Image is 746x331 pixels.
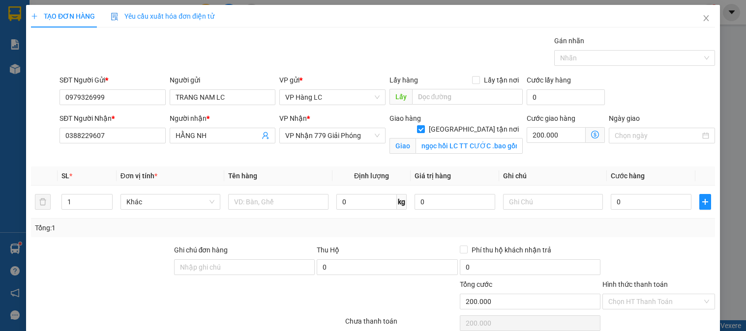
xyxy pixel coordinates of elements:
div: VP gửi [279,75,385,85]
span: Tên hàng [228,172,257,180]
div: Người gửi [170,75,275,85]
input: Cước giao hàng [527,127,586,143]
span: VP Nhận 779 Giải Phóng [285,128,379,143]
div: SĐT Người Nhận [60,113,165,124]
span: VP Nhận [279,114,307,122]
button: plus [699,194,711,210]
label: Cước giao hàng [527,114,575,122]
span: Phí thu hộ khách nhận trả [468,245,555,255]
label: Ngày giao [609,114,640,122]
span: plus [31,13,38,20]
span: kg [397,194,407,210]
span: [GEOGRAPHIC_DATA] tận nơi [425,124,523,135]
span: Định lượng [354,172,389,180]
button: delete [35,194,51,210]
span: Đơn vị tính [120,172,157,180]
span: TẠO ĐƠN HÀNG [31,12,95,20]
th: Ghi chú [499,166,607,186]
input: Ghi Chú [503,194,603,210]
div: Tổng: 1 [35,222,289,233]
input: 0 [415,194,495,210]
span: close [702,14,710,22]
span: Khác [126,194,214,209]
label: Gán nhãn [554,37,584,45]
span: Cước hàng [611,172,645,180]
input: Ngày giao [615,130,700,141]
input: Cước lấy hàng [527,89,605,105]
span: Yêu cầu xuất hóa đơn điện tử [111,12,214,20]
span: Giao [389,138,416,154]
label: Cước lấy hàng [527,76,571,84]
label: Ghi chú đơn hàng [174,246,228,254]
span: Giá trị hàng [415,172,451,180]
input: Ghi chú đơn hàng [174,259,315,275]
span: Lấy [389,89,412,105]
img: icon [111,13,119,21]
span: Lấy tận nơi [480,75,523,85]
span: dollar-circle [591,131,599,138]
label: Hình thức thanh toán [602,280,668,288]
button: Close [692,5,720,32]
span: plus [700,198,711,206]
span: Tổng cước [460,280,492,288]
span: Giao hàng [389,114,421,122]
span: user-add [262,132,269,139]
div: SĐT Người Gửi [60,75,165,85]
span: VP Hàng LC [285,90,379,105]
span: Lấy hàng [389,76,418,84]
input: VD: Bàn, Ghế [228,194,328,210]
span: SL [61,172,69,180]
input: Dọc đường [412,89,523,105]
input: Giao tận nơi [416,138,523,154]
div: Người nhận [170,113,275,124]
span: Thu Hộ [317,246,339,254]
